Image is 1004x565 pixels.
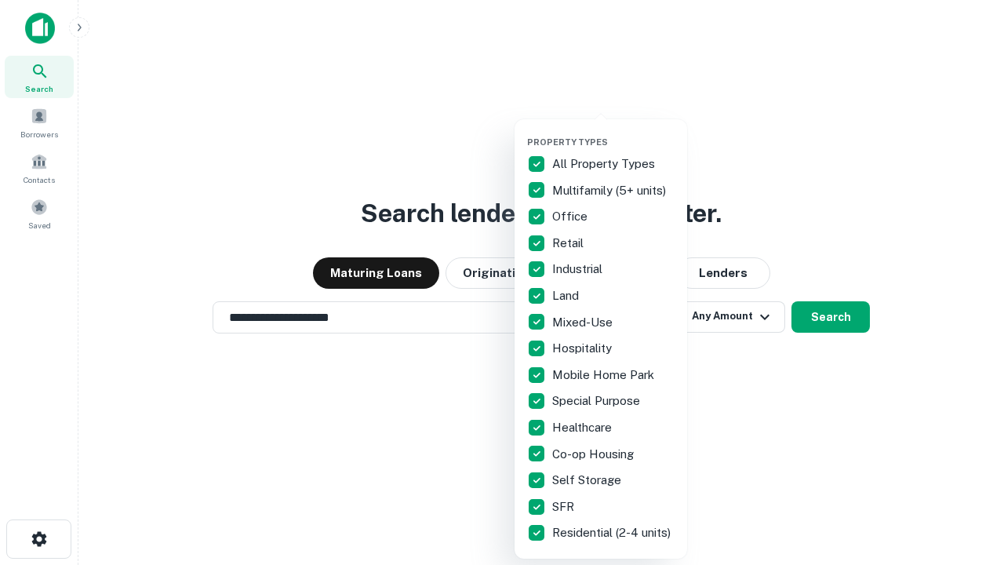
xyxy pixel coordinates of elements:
p: Retail [552,234,587,253]
p: Special Purpose [552,392,643,410]
p: Land [552,286,582,305]
p: Residential (2-4 units) [552,523,674,542]
p: Mobile Home Park [552,366,657,385]
p: Mixed-Use [552,313,616,332]
p: Hospitality [552,339,615,358]
p: All Property Types [552,155,658,173]
iframe: Chat Widget [926,439,1004,515]
p: Self Storage [552,471,624,490]
p: Multifamily (5+ units) [552,181,669,200]
p: Healthcare [552,418,615,437]
p: Co-op Housing [552,445,637,464]
p: Industrial [552,260,606,279]
p: Office [552,207,591,226]
span: Property Types [527,137,608,147]
p: SFR [552,498,577,516]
